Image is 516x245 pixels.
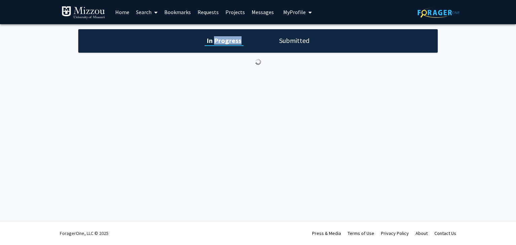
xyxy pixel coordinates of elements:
a: Terms of Use [348,230,374,236]
img: Loading [252,56,264,68]
iframe: Chat [5,215,29,240]
a: Contact Us [434,230,456,236]
a: Bookmarks [161,0,194,24]
a: About [416,230,428,236]
a: Search [133,0,161,24]
a: Privacy Policy [381,230,409,236]
div: ForagerOne, LLC © 2025 [60,222,109,245]
h1: Submitted [277,36,311,45]
a: Requests [194,0,222,24]
a: Messages [248,0,277,24]
a: Press & Media [312,230,341,236]
a: Projects [222,0,248,24]
a: Home [112,0,133,24]
img: University of Missouri Logo [61,6,105,19]
span: My Profile [283,9,306,15]
h1: In Progress [205,36,244,45]
img: ForagerOne Logo [418,7,460,18]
